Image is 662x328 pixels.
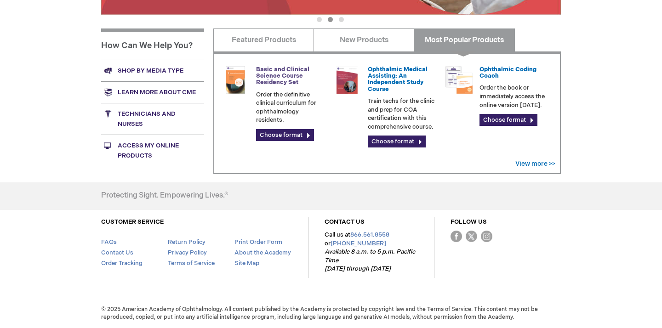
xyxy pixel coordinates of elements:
[328,17,333,22] button: 2 of 3
[168,238,205,246] a: Return Policy
[481,231,492,242] img: instagram
[515,160,555,168] a: View more >>
[234,260,259,267] a: Site Map
[479,66,536,79] a: Ophthalmic Coding Coach
[368,136,426,147] a: Choose format
[222,66,249,94] img: 02850963u_47.png
[325,248,415,272] em: Available 8 a.m. to 5 p.m. Pacific Time [DATE] through [DATE]
[101,103,204,135] a: Technicians and nurses
[317,17,322,22] button: 1 of 3
[213,28,314,51] a: Featured Products
[101,135,204,166] a: Access My Online Products
[101,192,228,200] h4: Protecting Sight. Empowering Lives.®
[414,28,514,51] a: Most Popular Products
[479,84,549,109] p: Order the book or immediately access the online version [DATE].
[331,240,386,247] a: [PHONE_NUMBER]
[256,90,326,124] p: Order the definitive clinical curriculum for ophthalmology residents.
[339,17,344,22] button: 3 of 3
[234,238,282,246] a: Print Order Form
[350,231,389,238] a: 866.561.8558
[101,60,204,81] a: Shop by media type
[314,28,414,51] a: New Products
[101,260,143,267] a: Order Tracking
[325,218,365,226] a: CONTACT US
[368,66,428,93] a: Ophthalmic Medical Assisting: An Independent Study Course
[94,305,568,321] span: © 2025 American Academy of Ophthalmology. All content published by the Academy is protected by co...
[333,66,361,94] img: 0219007u_51.png
[168,249,207,256] a: Privacy Policy
[101,81,204,103] a: Learn more about CME
[168,260,215,267] a: Terms of Service
[451,218,487,226] a: FOLLOW US
[466,231,477,242] img: Twitter
[234,249,291,256] a: About the Academy
[256,129,314,141] a: Choose format
[445,66,473,94] img: codngu_60.png
[368,97,438,131] p: Train techs for the clinic and prep for COA certification with this comprehensive course.
[256,66,309,86] a: Basic and Clinical Science Course Residency Set
[325,231,418,273] p: Call us at or
[101,249,133,256] a: Contact Us
[479,114,537,126] a: Choose format
[451,231,462,242] img: Facebook
[101,238,117,246] a: FAQs
[101,28,204,60] h1: How Can We Help You?
[101,218,164,226] a: CUSTOMER SERVICE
